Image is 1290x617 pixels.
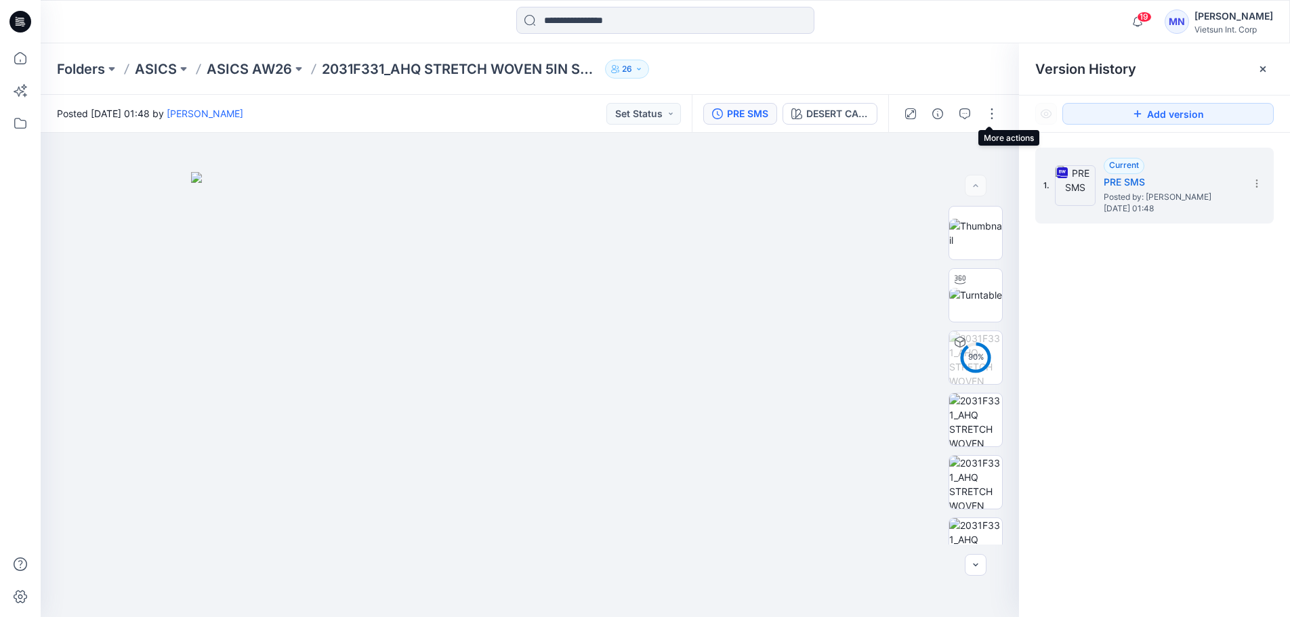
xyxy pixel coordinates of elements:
div: 90 % [959,352,992,363]
button: Add version [1062,103,1274,125]
h5: PRE SMS [1104,174,1239,190]
button: Details [927,103,949,125]
span: Version History [1035,61,1136,77]
a: ASICS AW26 [207,60,292,79]
span: 1. [1043,179,1049,192]
div: Vietsun Int. Corp [1194,24,1273,35]
a: ASICS [135,60,177,79]
div: MN [1165,9,1189,34]
img: PRE SMS [1055,165,1096,206]
span: Current [1109,160,1139,170]
a: Folders [57,60,105,79]
div: PRE SMS [727,106,768,121]
img: Turntable [949,288,1002,302]
img: Thumbnail [949,219,1002,247]
button: 26 [605,60,649,79]
span: [DATE] 01:48 [1104,204,1239,213]
span: Posted [DATE] 01:48 by [57,106,243,121]
button: Show Hidden Versions [1035,103,1057,125]
div: DESERT CAMP_200 [806,106,869,121]
img: 2031F331_AHQ STRETCH WOVEN 5IN SHORT MEN WESTERN_AW26_PRE SMS_DESERT CAMP_200_Front [949,393,1002,446]
img: 2031F331_AHQ STRETCH WOVEN 5IN SHORT MEN WESTERN_AW26_PRE SMS_DESERT CAMP_200_Left [949,456,1002,509]
span: 19 [1137,12,1152,22]
p: 2031F331_AHQ STRETCH WOVEN 5IN SHORT MEN WESTERN_AW26 [322,60,600,79]
button: PRE SMS [703,103,777,125]
img: 2031F331_AHQ STRETCH WOVEN 5IN SHORT MEN WESTERN_AW26_PRE SMS DESERT CAMP_200 [949,331,1002,384]
img: 2031F331_AHQ STRETCH WOVEN 5IN SHORT MEN WESTERN_AW26_PRE SMS_DESERT CAMP_200_Back [949,518,1002,571]
button: DESERT CAMP_200 [783,103,877,125]
button: Close [1257,64,1268,75]
a: [PERSON_NAME] [167,108,243,119]
span: Posted by: Maianh Nguyen [1104,190,1239,204]
div: [PERSON_NAME] [1194,8,1273,24]
p: 26 [622,62,632,77]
